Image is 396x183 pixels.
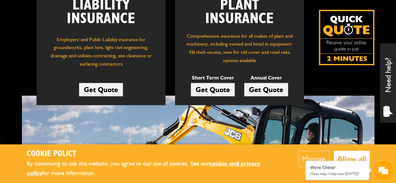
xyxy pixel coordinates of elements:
div: Chat with us now [33,35,107,44]
a: cookie and privacy policy [27,160,260,177]
div: Minimize live chat window [104,3,119,18]
a: Get Quote [79,83,123,96]
h2: Cookie Policy [27,149,279,159]
a: Get Quote [191,83,235,96]
a: Get Quote [244,83,288,96]
img: Quick Quote [319,10,374,65]
p: Annual Cover [244,74,288,82]
p: By continuing to use this website, you agree to our use of cookies. See our for more information. [27,159,279,178]
p: Short Term Cover [191,74,235,82]
p: Employers' and Public Liability insurance for groundworks, plant hire, light civil engineering, d... [46,35,156,71]
em: Start Chat [86,141,115,149]
textarea: Type your message and hit 'Enter' [8,115,116,137]
button: Allow all [334,151,370,167]
input: Enter your email address [8,77,116,91]
p: Comprehensive insurance for all makes of plant and machinery, including owned and hired in equipm... [185,32,294,64]
div: Need help? [380,43,396,123]
p: How may I help you today? [310,171,364,176]
div: We're Online! [310,165,364,170]
input: Enter your phone number [8,96,116,110]
button: Manage [299,151,329,167]
img: d_20077148190_company_1631870298795_20077148190 [11,35,27,44]
a: Get your insurance quote isn just 2-minutes [319,10,374,65]
input: Enter your last name [8,59,116,73]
